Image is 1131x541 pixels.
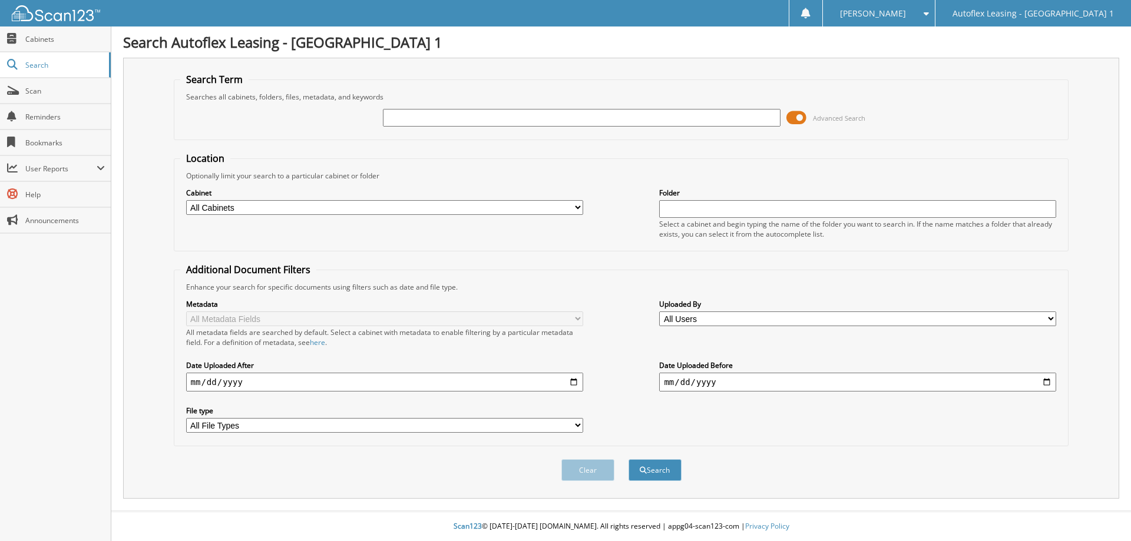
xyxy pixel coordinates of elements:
span: Search [25,60,103,70]
span: Bookmarks [25,138,105,148]
legend: Additional Document Filters [180,263,316,276]
span: Advanced Search [813,114,865,122]
button: Clear [561,459,614,481]
span: Announcements [25,215,105,225]
label: Metadata [186,299,583,309]
div: Searches all cabinets, folders, files, metadata, and keywords [180,92,1063,102]
legend: Search Term [180,73,249,86]
h1: Search Autoflex Leasing - [GEOGRAPHIC_DATA] 1 [123,32,1119,52]
div: © [DATE]-[DATE] [DOMAIN_NAME]. All rights reserved | appg04-scan123-com | [111,512,1131,541]
span: User Reports [25,164,97,174]
span: Scan [25,86,105,96]
label: Cabinet [186,188,583,198]
span: Reminders [25,112,105,122]
span: Help [25,190,105,200]
div: Optionally limit your search to a particular cabinet or folder [180,171,1063,181]
img: scan123-logo-white.svg [12,5,100,21]
div: Enhance your search for specific documents using filters such as date and file type. [180,282,1063,292]
a: Privacy Policy [745,521,789,531]
a: here [310,337,325,347]
input: end [659,373,1056,391]
label: Date Uploaded After [186,360,583,370]
button: Search [629,459,682,481]
span: Autoflex Leasing - [GEOGRAPHIC_DATA] 1 [953,10,1114,17]
label: File type [186,406,583,416]
div: Select a cabinet and begin typing the name of the folder you want to search in. If the name match... [659,219,1056,239]
span: Cabinets [25,34,105,44]
span: [PERSON_NAME] [840,10,906,17]
label: Date Uploaded Before [659,360,1056,370]
legend: Location [180,152,230,165]
div: All metadata fields are searched by default. Select a cabinet with metadata to enable filtering b... [186,327,583,347]
label: Folder [659,188,1056,198]
span: Scan123 [454,521,482,531]
input: start [186,373,583,391]
label: Uploaded By [659,299,1056,309]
